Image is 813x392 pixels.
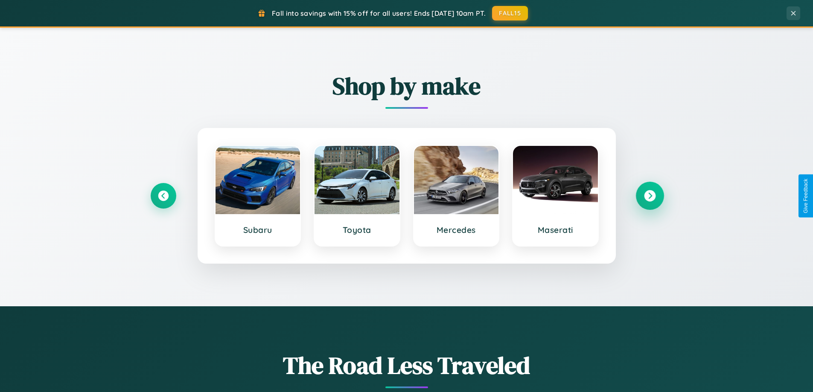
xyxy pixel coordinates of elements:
[272,9,486,17] span: Fall into savings with 15% off for all users! Ends [DATE] 10am PT.
[522,225,589,235] h3: Maserati
[224,225,292,235] h3: Subaru
[151,70,663,102] h2: Shop by make
[151,349,663,382] h1: The Road Less Traveled
[423,225,490,235] h3: Mercedes
[803,179,809,213] div: Give Feedback
[492,6,528,20] button: FALL15
[323,225,391,235] h3: Toyota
